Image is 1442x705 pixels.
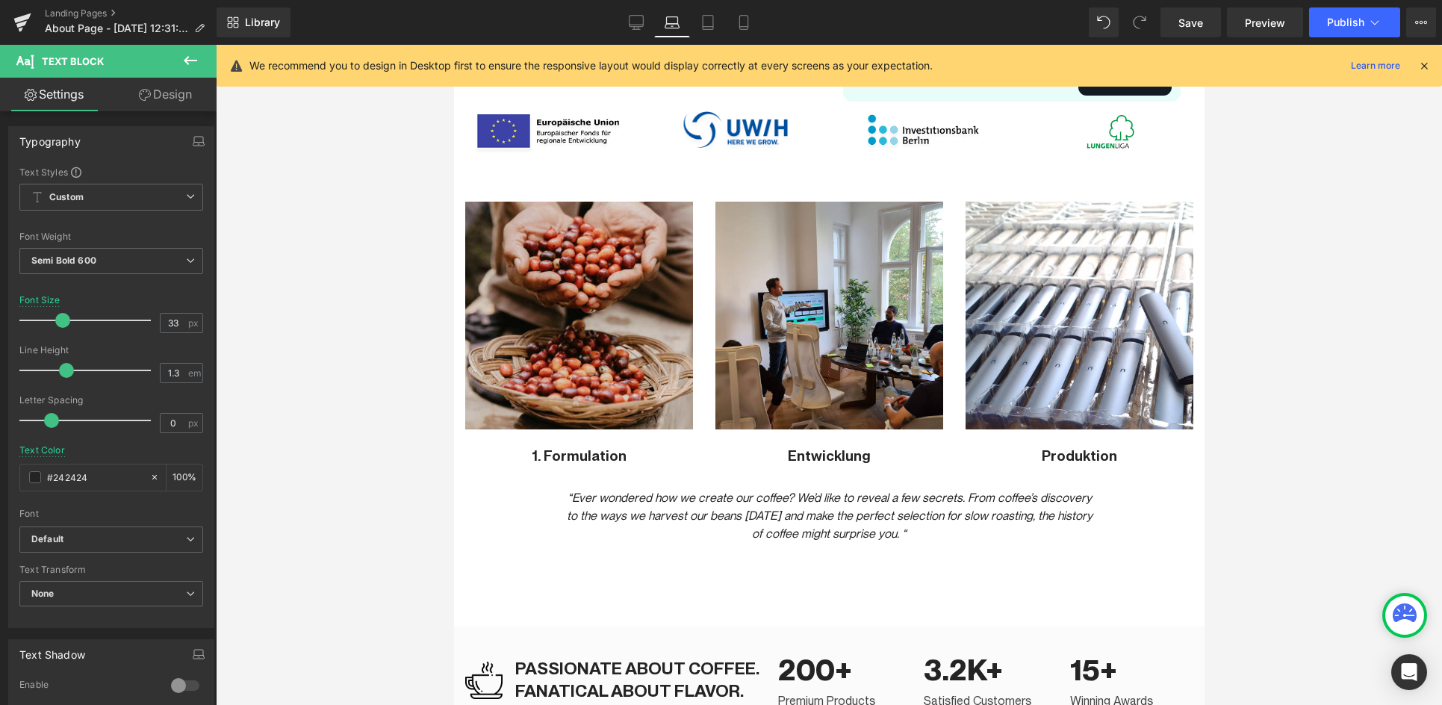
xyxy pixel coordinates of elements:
b: None [31,588,55,599]
a: Preview [1227,7,1303,37]
b: Custom [49,191,84,204]
a: New Library [217,7,290,37]
span: Preview [1245,15,1285,31]
div: Open Intercom Messenger [1391,654,1427,690]
div: Text Color [19,445,65,456]
div: Letter Spacing [19,395,203,406]
a: Laptop [654,7,690,37]
p: We recommend you to design in Desktop first to ensure the responsive layout would display correct... [249,58,933,74]
button: Publish [1309,7,1400,37]
a: Learn more [1345,57,1406,75]
p: PASSIONATE ABOUT COFFEE. FANATICAL ABOUT FLAVOR. [61,613,312,658]
p: 200+ [324,606,447,645]
span: Publish [1327,16,1364,28]
div: Text Shadow [19,640,85,661]
a: Landing Pages [45,7,217,19]
span: Text Block [42,55,104,67]
span: Save [1178,15,1203,31]
p: Satisfied Customers [470,647,593,665]
i: Default [31,533,63,546]
div: Text Styles [19,166,203,178]
p: 15+ [616,606,739,645]
div: Line Height [19,345,203,355]
b: Semi Bold 600 [31,255,96,266]
div: Typography [19,127,81,148]
button: Redo [1125,7,1154,37]
div: Font Size [19,295,60,305]
div: Enable [19,679,156,695]
p: 1. Formulation [11,403,239,421]
p: Gefördert durch [13,28,738,46]
span: “Ever wondered how we create our coffee? We’d like to reveal a few secrets. From coffee’s discove... [113,446,638,496]
div: Font [19,509,203,519]
p: Winning Awards [616,647,739,665]
span: About Page - [DATE] 12:31:37 [45,22,188,34]
span: px [188,418,201,428]
p: 3.2K+ [470,606,593,645]
input: Color [47,469,143,485]
p: Produktion [512,403,739,421]
a: Desktop [618,7,654,37]
a: Design [111,78,220,111]
div: Font Weight [19,232,203,242]
span: Library [245,16,280,29]
button: More [1406,7,1436,37]
p: Entwicklung [261,403,489,421]
div: Text Transform [19,565,203,575]
div: % [167,465,202,491]
span: px [188,318,201,328]
button: Undo [1089,7,1119,37]
a: Tablet [690,7,726,37]
a: Mobile [726,7,762,37]
p: Premium Products [324,647,447,665]
span: em [188,368,201,378]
